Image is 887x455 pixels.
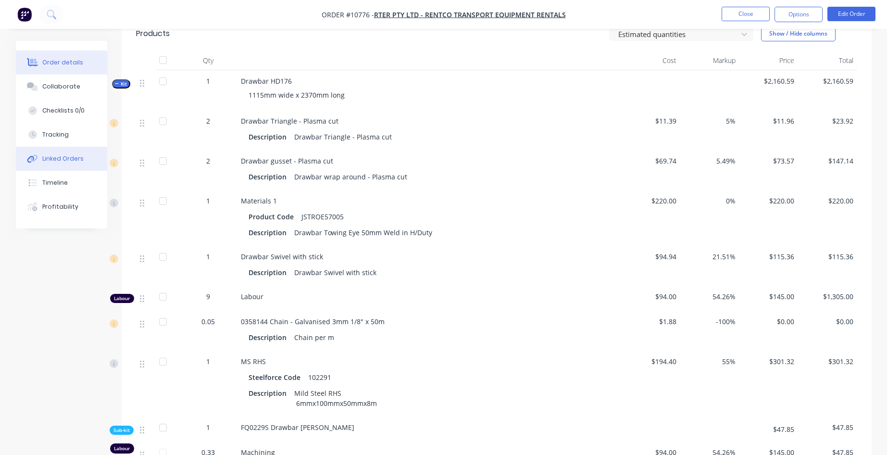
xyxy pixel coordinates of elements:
button: Collaborate [16,75,107,99]
div: Drawbar Swivel with stick [290,265,380,279]
span: $94.94 [625,252,677,262]
span: $220.00 [743,196,795,206]
span: $47.85 [802,422,853,432]
div: Markup [680,51,739,70]
span: 2 [206,156,210,166]
a: RTER Pty Ltd - Rentco Transport Equipment Rentals [374,10,566,19]
div: Drawbar Towing Eye 50mm Weld in H/Duty [290,226,436,240]
div: Tracking [42,130,69,139]
button: Tracking [16,123,107,147]
span: FQ0229S Drawbar [PERSON_NAME] [241,423,354,432]
span: $73.57 [743,156,795,166]
span: $94.00 [625,291,677,302]
div: Labour [110,294,134,303]
button: Edit Order [827,7,875,21]
span: 5.49% [684,156,736,166]
div: Profitability [42,202,78,211]
span: 54.26% [684,291,736,302]
div: Price [739,51,799,70]
span: 1 [206,422,210,432]
span: $194.40 [625,356,677,367]
button: Kit [112,79,130,88]
div: Collaborate [42,82,80,91]
div: JSTROE57005 [298,210,348,224]
span: MS RHS [241,357,266,366]
div: Qty [179,51,237,70]
div: Total [798,51,857,70]
div: Description [249,170,290,184]
span: Kit [115,80,127,88]
span: 5% [684,116,736,126]
div: Description [249,265,290,279]
span: 1115mm wide x 2370mm long [249,90,345,100]
span: 1 [206,76,210,86]
div: Mild Steel RHS 6mmx100mmx50mmx8m [290,386,381,410]
span: $145.00 [743,291,795,302]
span: 9 [206,291,210,302]
button: Profitability [16,195,107,219]
span: $1,305.00 [802,291,853,302]
span: $301.32 [743,356,795,367]
span: $47.85 [743,424,795,434]
span: 55% [684,356,736,367]
div: Drawbar wrap around - Plasma cut [290,170,411,184]
span: 1 [206,196,210,206]
span: $1.88 [625,316,677,327]
span: $301.32 [802,356,853,367]
button: Close [722,7,770,21]
div: Chain per m [290,330,338,344]
button: Show / Hide columns [761,26,836,41]
span: $147.14 [802,156,853,166]
span: 21.51% [684,252,736,262]
div: Description [249,386,290,400]
span: 0.05 [201,316,215,327]
span: Order #10776 - [322,10,374,19]
span: Materials 1 [241,196,277,205]
span: $0.00 [743,316,795,327]
div: Checklists 0/0 [42,106,85,115]
span: 0% [684,196,736,206]
span: Drawbar HD176 [241,76,292,86]
div: Description [249,330,290,344]
span: $0.00 [802,316,853,327]
span: Drawbar Swivel with stick [241,252,323,261]
span: $69.74 [625,156,677,166]
span: 1 [206,356,210,367]
div: Drawbar Triangle - Plasma cut [290,130,396,144]
button: Options [775,7,823,22]
div: Steelforce Code [249,370,304,384]
span: $115.36 [802,252,853,262]
span: $2,160.59 [743,76,795,86]
div: Labour [110,443,134,454]
div: Cost [622,51,681,70]
span: $220.00 [625,196,677,206]
div: Description [249,226,290,240]
span: 2 [206,116,210,126]
button: Order details [16,51,107,75]
span: $2,160.59 [802,76,853,86]
span: Drawbar gusset - Plasma cut [241,156,333,165]
button: Checklists 0/0 [16,99,107,123]
span: 1 [206,252,210,262]
button: Linked Orders [16,147,107,171]
div: Products [136,28,170,39]
span: $11.39 [625,116,677,126]
span: 0358144 Chain - Galvanised 3mm 1/8" x 50m [241,317,385,326]
span: $23.92 [802,116,853,126]
div: 102291 [304,370,335,384]
span: -100% [684,316,736,327]
div: Product Code [249,210,298,224]
div: Order details [42,58,83,67]
span: $11.96 [743,116,795,126]
img: Factory [17,7,32,22]
span: Drawbar Triangle - Plasma cut [241,116,338,126]
div: Timeline [42,178,68,187]
span: $115.36 [743,252,795,262]
button: Timeline [16,171,107,195]
div: Linked Orders [42,154,84,163]
span: $220.00 [802,196,853,206]
span: Labour [241,292,263,301]
span: Sub-kit [113,427,130,434]
div: Description [249,130,290,144]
